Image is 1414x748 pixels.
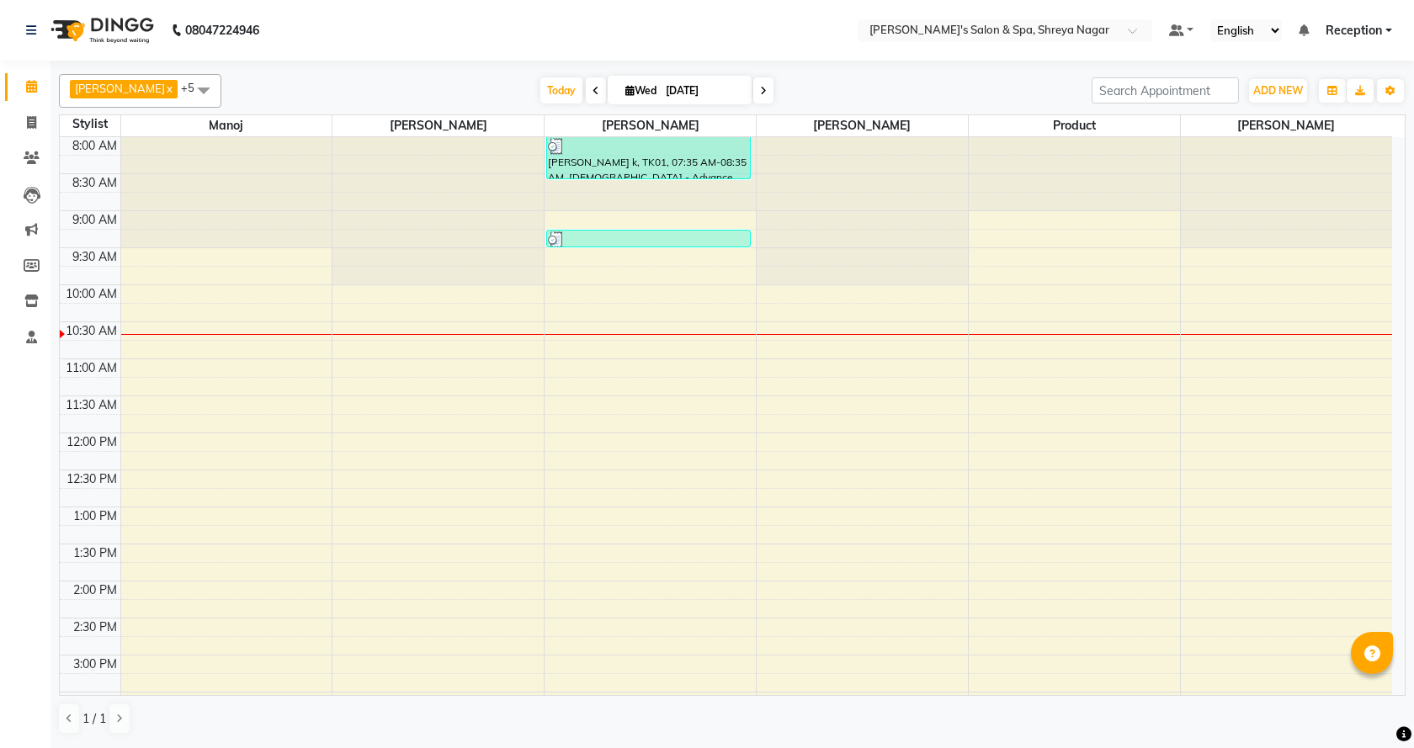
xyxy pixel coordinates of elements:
div: Stylist [60,115,120,133]
span: Today [540,77,582,103]
div: 1:00 PM [70,507,120,525]
span: Product [969,115,1180,136]
div: 1:30 PM [70,544,120,562]
span: [PERSON_NAME] [75,82,165,95]
div: 12:30 PM [63,470,120,488]
input: Search Appointment [1092,77,1239,103]
b: 08047224946 [185,7,259,54]
span: Manoj [121,115,332,136]
span: 1 / 1 [82,710,106,728]
div: [PERSON_NAME], TK02, 09:15 AM-09:30 AM, [PERSON_NAME] Cut Styling [547,231,750,247]
button: ADD NEW [1249,79,1307,103]
div: 11:30 AM [62,396,120,414]
span: [PERSON_NAME] [332,115,544,136]
div: 10:00 AM [62,285,120,303]
input: 2025-09-03 [661,78,745,103]
div: 3:30 PM [70,692,120,710]
div: 8:00 AM [69,137,120,155]
div: [PERSON_NAME] k, TK01, 07:35 AM-08:35 AM, [DEMOGRAPHIC_DATA] - Advance Haircut,[PERSON_NAME] Cut ... [547,137,750,178]
div: 10:30 AM [62,322,120,340]
span: Reception [1326,22,1382,40]
div: 9:30 AM [69,248,120,266]
div: 9:00 AM [69,211,120,229]
span: +5 [181,81,207,94]
span: Wed [621,84,661,97]
div: 2:30 PM [70,618,120,636]
div: 11:00 AM [62,359,120,377]
img: logo [43,7,158,54]
span: ADD NEW [1253,84,1303,97]
div: 8:30 AM [69,174,120,192]
span: [PERSON_NAME] [545,115,756,136]
a: x [165,82,173,95]
div: 2:00 PM [70,581,120,599]
span: [PERSON_NAME] [1181,115,1392,136]
div: 3:00 PM [70,655,120,673]
iframe: chat widget [1343,681,1397,731]
div: 12:00 PM [63,433,120,451]
span: [PERSON_NAME] [757,115,968,136]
